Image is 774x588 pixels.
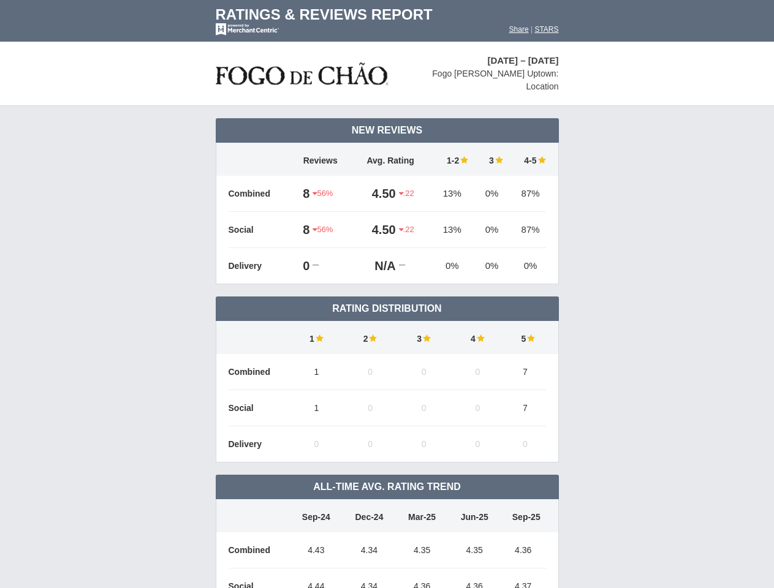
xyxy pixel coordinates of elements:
td: 4.43 [290,532,343,568]
span: 0 [476,367,480,377]
td: 0% [474,248,509,284]
td: 7 [504,390,545,426]
td: 8 [290,176,313,212]
td: 1 [290,390,344,426]
td: Combined [229,532,290,568]
span: .22 [399,188,414,199]
img: star-full-15.png [526,334,535,342]
span: [DATE] – [DATE] [487,55,558,66]
td: 4.34 [343,532,396,568]
td: All-Time Avg. Rating Trend [216,475,559,499]
span: 56% [313,224,333,235]
td: 4.35 [396,532,449,568]
img: stars-fogo-de-chao-logo-50.png [216,59,389,88]
td: 3 [474,143,509,176]
td: Combined [229,354,290,390]
span: | [531,25,533,34]
img: star-full-15.png [494,156,503,164]
a: Share [509,25,529,34]
td: 0% [474,176,509,212]
td: New Reviews [216,118,559,143]
td: Combined [229,176,290,212]
td: 4 [451,321,505,354]
td: 4.50 [351,176,399,212]
td: 0% [509,248,546,284]
td: 4.50 [351,212,399,248]
td: Dec-24 [343,499,396,532]
td: 2 [343,321,397,354]
td: Sep-25 [501,499,546,532]
img: star-full-15.png [314,334,324,342]
span: 0 [523,439,528,449]
span: 0 [476,403,480,413]
img: star-full-15.png [422,334,431,342]
td: Delivery [229,426,290,462]
img: star-full-15.png [537,156,546,164]
span: 0 [476,439,480,449]
span: 0 [368,403,373,413]
td: Avg. Rating [351,143,430,176]
span: 0 [422,403,427,413]
td: 87% [509,176,546,212]
td: 3 [397,321,451,354]
td: 0% [474,212,509,248]
img: mc-powered-by-logo-white-103.png [216,23,279,36]
img: star-full-15.png [368,334,377,342]
td: Sep-24 [290,499,343,532]
span: 0 [422,367,427,377]
td: Mar-25 [396,499,449,532]
td: 1-2 [430,143,474,176]
span: 0 [314,439,319,449]
td: 7 [504,354,545,390]
td: 4-5 [509,143,546,176]
td: 1 [290,354,344,390]
img: star-full-15.png [459,156,468,164]
span: 56% [313,188,333,199]
td: 4.36 [501,532,546,568]
td: 0 [290,248,313,284]
td: 13% [430,176,474,212]
td: Rating Distribution [216,296,559,321]
td: Reviews [290,143,351,176]
span: 0 [368,367,373,377]
td: Social [229,390,290,426]
span: 0 [368,439,373,449]
td: 5 [504,321,545,354]
td: 4.35 [448,532,501,568]
td: Social [229,212,290,248]
td: 8 [290,212,313,248]
span: Fogo [PERSON_NAME] Uptown: Location [432,69,558,91]
td: 87% [509,212,546,248]
td: 1 [290,321,344,354]
td: 13% [430,212,474,248]
td: Jun-25 [448,499,501,532]
span: 0 [422,439,427,449]
td: N/A [351,248,399,284]
td: 0% [430,248,474,284]
span: .22 [399,224,414,235]
img: star-full-15.png [476,334,485,342]
a: STARS [534,25,558,34]
td: Delivery [229,248,290,284]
